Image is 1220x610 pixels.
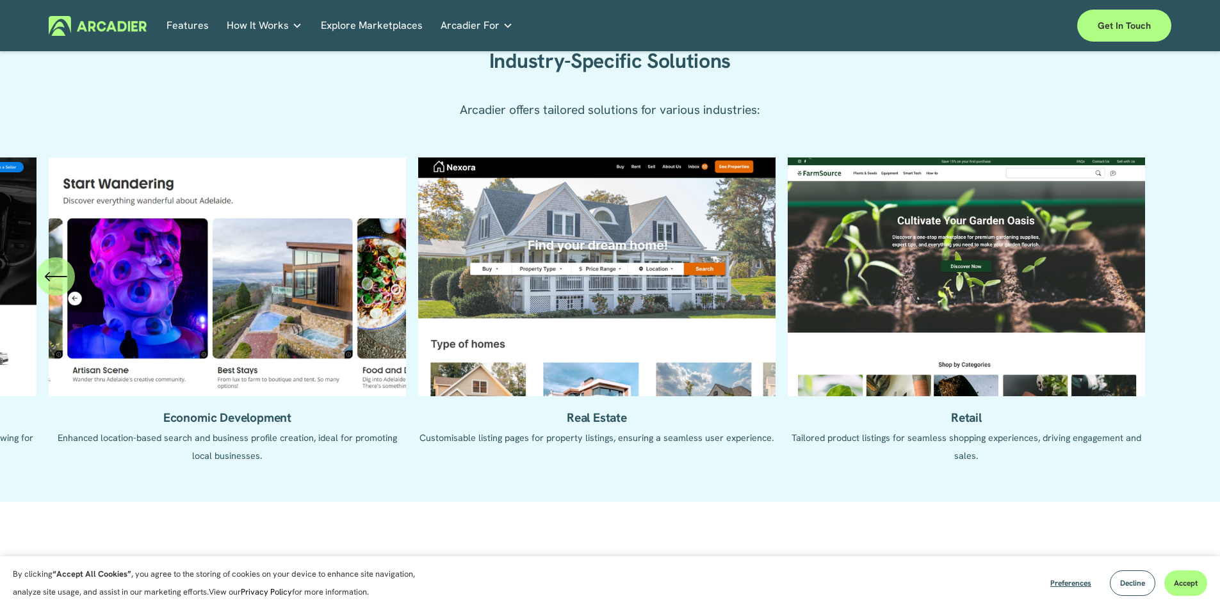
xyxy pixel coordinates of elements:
[441,17,500,35] span: Arcadier For
[227,16,302,36] a: folder dropdown
[241,586,292,597] a: Privacy Policy
[1110,570,1155,596] button: Decline
[321,16,423,36] a: Explore Marketplaces
[13,565,429,601] p: By clicking , you agree to the storing of cookies on your device to enhance site navigation, anal...
[1050,578,1091,588] span: Preferences
[441,16,513,36] a: folder dropdown
[49,16,147,36] img: Arcadier
[430,49,790,74] h2: Industry-Specific Solutions
[460,102,760,118] span: Arcadier offers tailored solutions for various industries:
[1077,10,1171,42] a: Get in touch
[1120,578,1145,588] span: Decline
[167,16,209,36] a: Features
[37,257,75,296] button: Previous
[53,568,131,579] strong: “Accept All Cookies”
[227,17,289,35] span: How It Works
[1156,549,1220,610] iframe: Chat Widget
[1041,570,1101,596] button: Preferences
